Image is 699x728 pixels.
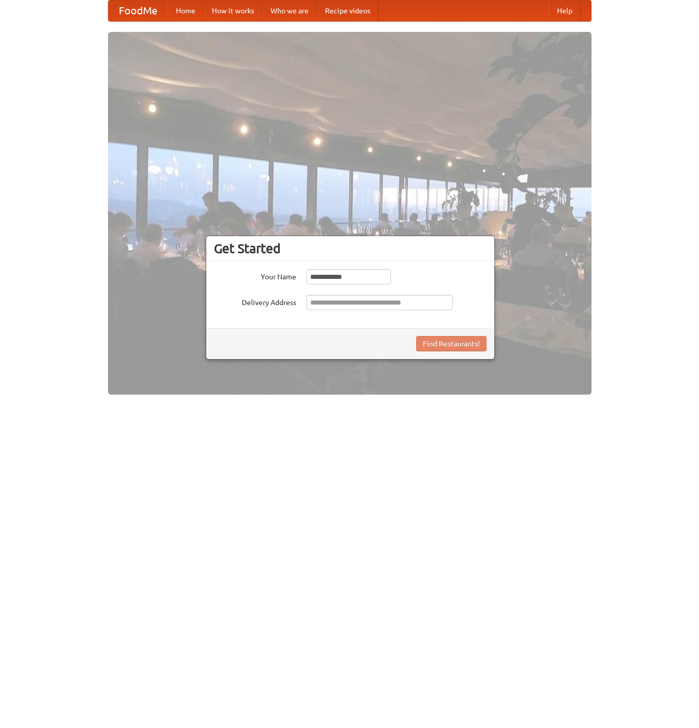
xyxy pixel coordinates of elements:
[549,1,581,21] a: Help
[317,1,379,21] a: Recipe videos
[214,269,296,282] label: Your Name
[214,295,296,308] label: Delivery Address
[416,336,487,351] button: Find Restaurants!
[109,1,168,21] a: FoodMe
[168,1,204,21] a: Home
[262,1,317,21] a: Who we are
[214,241,487,256] h3: Get Started
[204,1,262,21] a: How it works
